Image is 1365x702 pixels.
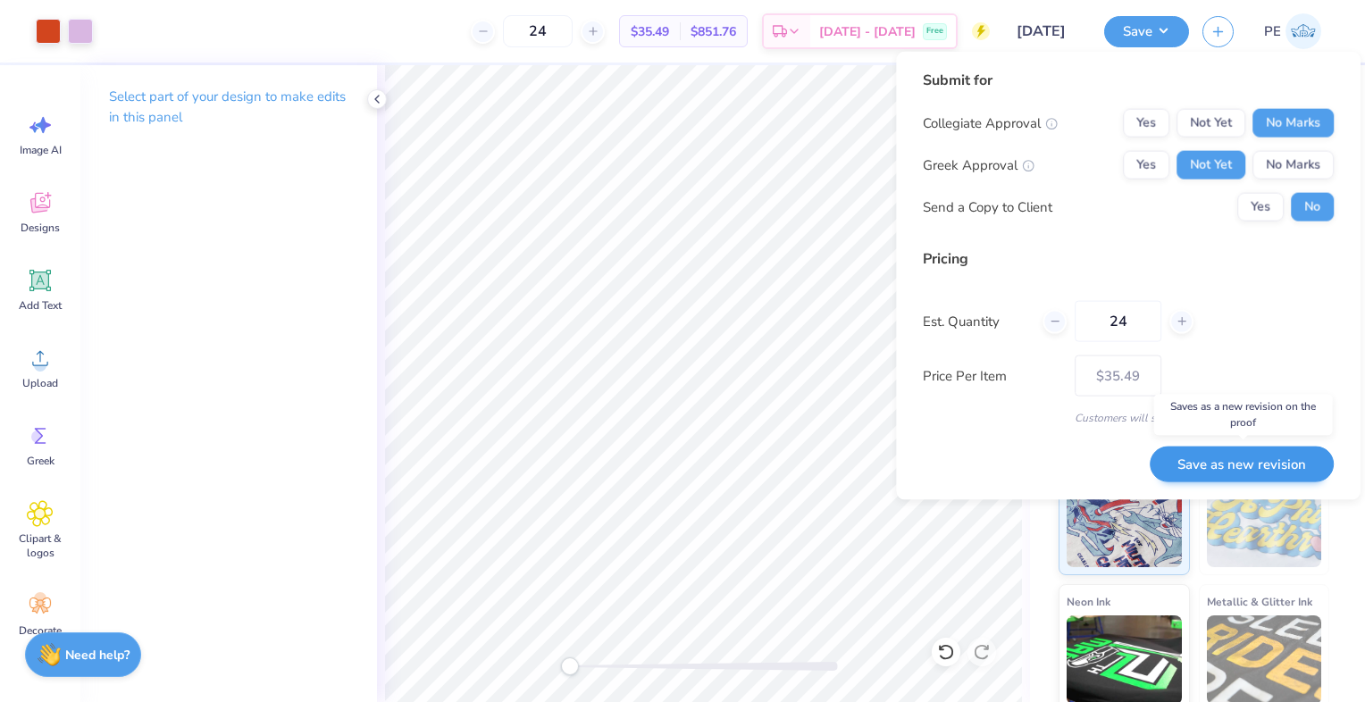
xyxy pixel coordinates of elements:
[1123,151,1169,180] button: Yes
[1150,446,1334,481] button: Save as new revision
[923,248,1334,270] div: Pricing
[1003,13,1091,49] input: Untitled Design
[19,623,62,638] span: Decorate
[109,87,348,128] p: Select part of your design to make edits in this panel
[561,657,579,675] div: Accessibility label
[1067,592,1110,611] span: Neon Ink
[22,376,58,390] span: Upload
[65,647,130,664] strong: Need help?
[691,22,736,41] span: $851.76
[923,70,1334,91] div: Submit for
[1237,193,1284,221] button: Yes
[1256,13,1329,49] a: PE
[1177,109,1245,138] button: Not Yet
[1291,193,1334,221] button: No
[27,454,54,468] span: Greek
[1207,478,1322,567] img: Puff Ink
[21,221,60,235] span: Designs
[1264,21,1281,42] span: PE
[819,22,916,41] span: [DATE] - [DATE]
[1123,109,1169,138] button: Yes
[631,22,669,41] span: $35.49
[923,311,1029,331] label: Est. Quantity
[926,25,943,38] span: Free
[1252,151,1334,180] button: No Marks
[1207,592,1312,611] span: Metallic & Glitter Ink
[11,531,70,560] span: Clipart & logos
[20,143,62,157] span: Image AI
[1075,301,1161,342] input: – –
[1285,13,1321,49] img: Paige Edwards
[1104,16,1189,47] button: Save
[1154,394,1333,435] div: Saves as a new revision on the proof
[923,410,1334,426] div: Customers will see this price on HQ.
[1067,478,1182,567] img: Standard
[923,155,1034,175] div: Greek Approval
[1252,109,1334,138] button: No Marks
[1177,151,1245,180] button: Not Yet
[19,298,62,313] span: Add Text
[923,113,1058,133] div: Collegiate Approval
[923,196,1052,217] div: Send a Copy to Client
[923,365,1061,386] label: Price Per Item
[503,15,573,47] input: – –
